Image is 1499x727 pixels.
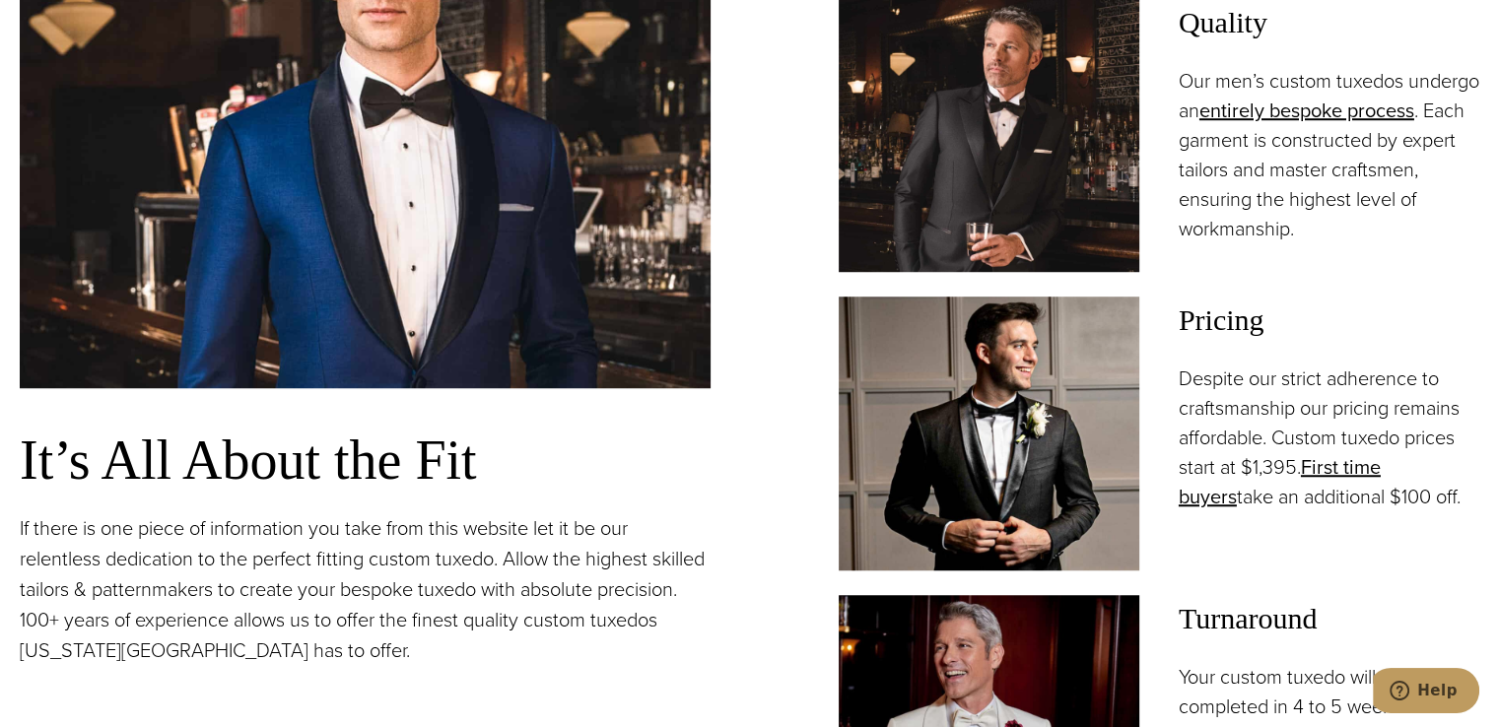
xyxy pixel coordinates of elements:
img: Client in classic black shawl collar black custom tuxedo. [839,297,1139,569]
p: Our men’s custom tuxedos undergo an . Each garment is constructed by expert tailors and master cr... [1179,66,1479,243]
span: Turnaround [1179,595,1479,642]
p: Despite our strict adherence to craftsmanship our pricing remains affordable. Custom tuxedo price... [1179,363,1479,511]
h3: It’s All About the Fit [20,428,711,494]
p: If there is one piece of information you take from this website let it be our relentless dedicati... [20,513,711,666]
a: First time buyers [1179,452,1381,511]
iframe: Opens a widget where you can chat to one of our agents [1373,668,1479,717]
a: entirely bespoke process [1199,96,1414,125]
span: Pricing [1179,297,1479,344]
